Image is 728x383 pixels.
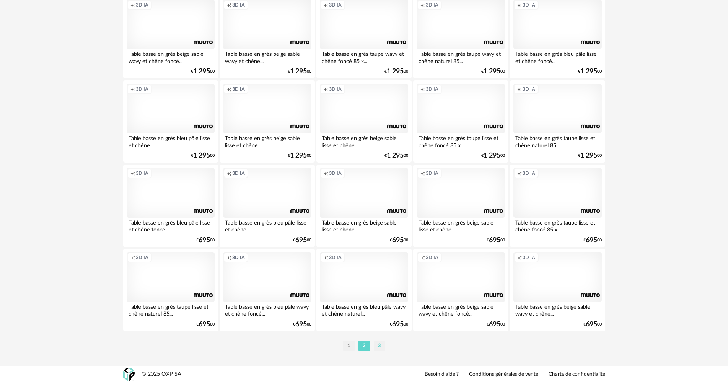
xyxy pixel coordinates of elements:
[583,238,602,243] div: € 00
[223,133,311,148] div: Table basse en grès beige sable lisse et chêne...
[374,341,385,351] li: 3
[417,302,505,317] div: Table basse en grès beige sable wavy et chêne foncé...
[127,133,215,148] div: Table basse en grès bleu pâle lisse et chêne...
[523,2,535,8] span: 3D IA
[196,238,215,243] div: € 00
[320,218,408,233] div: Table basse en grès beige sable lisse et chêne...
[130,86,135,92] span: Creation icon
[130,2,135,8] span: Creation icon
[290,69,307,74] span: 1 295
[293,322,311,327] div: € 00
[232,254,245,261] span: 3D IA
[489,322,500,327] span: 695
[481,69,505,74] div: € 00
[517,86,522,92] span: Creation icon
[199,322,210,327] span: 695
[426,254,438,261] span: 3D IA
[384,153,408,158] div: € 00
[517,254,522,261] span: Creation icon
[417,218,505,233] div: Table basse en grès beige sable lisse et chêne...
[510,165,605,247] a: Creation icon 3D IA Table basse en grès taupe lisse et chêne foncé 85 x... €69500
[426,170,438,176] span: 3D IA
[220,249,314,331] a: Creation icon 3D IA Table basse en grès bleu pâle wavy et chêne foncé... €69500
[426,86,438,92] span: 3D IA
[580,69,597,74] span: 1 295
[413,80,508,163] a: Creation icon 3D IA Table basse en grès taupe lisse et chêne foncé 85 x... €1 29500
[417,133,505,148] div: Table basse en grès taupe lisse et chêne foncé 85 x...
[295,238,307,243] span: 695
[481,153,505,158] div: € 00
[290,153,307,158] span: 1 295
[578,153,602,158] div: € 00
[517,170,522,176] span: Creation icon
[316,165,411,247] a: Creation icon 3D IA Table basse en grès beige sable lisse et chêne... €69500
[324,170,328,176] span: Creation icon
[316,249,411,331] a: Creation icon 3D IA Table basse en grès bleu pâle wavy et chêne naturel... €69500
[227,254,231,261] span: Creation icon
[324,254,328,261] span: Creation icon
[127,49,215,64] div: Table basse en grès beige sable wavy et chêne foncé...
[223,302,311,317] div: Table basse en grès bleu pâle wavy et chêne foncé...
[469,371,538,378] a: Conditions générales de vente
[484,69,500,74] span: 1 295
[513,302,601,317] div: Table basse en grès beige sable wavy et chêne...
[392,322,404,327] span: 695
[387,69,404,74] span: 1 295
[420,254,425,261] span: Creation icon
[288,69,311,74] div: € 00
[232,86,245,92] span: 3D IA
[487,238,505,243] div: € 00
[196,322,215,327] div: € 00
[425,371,459,378] a: Besoin d'aide ?
[426,2,438,8] span: 3D IA
[223,49,311,64] div: Table basse en grès beige sable wavy et chêne...
[513,218,601,233] div: Table basse en grès taupe lisse et chêne foncé 85 x...
[420,2,425,8] span: Creation icon
[191,153,215,158] div: € 00
[549,371,605,378] a: Charte de confidentialité
[387,153,404,158] span: 1 295
[136,170,148,176] span: 3D IA
[127,302,215,317] div: Table basse en grès taupe lisse et chêne naturel 85...
[295,322,307,327] span: 695
[293,238,311,243] div: € 00
[343,341,355,351] li: 1
[358,341,370,351] li: 2
[510,80,605,163] a: Creation icon 3D IA Table basse en grès taupe lisse et chêne naturel 85... €1 29500
[136,86,148,92] span: 3D IA
[324,86,328,92] span: Creation icon
[517,2,522,8] span: Creation icon
[220,165,314,247] a: Creation icon 3D IA Table basse en grès bleu pâle lisse et chêne... €69500
[384,69,408,74] div: € 00
[324,2,328,8] span: Creation icon
[586,238,597,243] span: 695
[390,322,408,327] div: € 00
[232,170,245,176] span: 3D IA
[329,254,342,261] span: 3D IA
[227,2,231,8] span: Creation icon
[523,86,535,92] span: 3D IA
[580,153,597,158] span: 1 295
[123,368,135,381] img: OXP
[320,133,408,148] div: Table basse en grès beige sable lisse et chêne...
[136,2,148,8] span: 3D IA
[329,86,342,92] span: 3D IA
[523,170,535,176] span: 3D IA
[288,153,311,158] div: € 00
[193,153,210,158] span: 1 295
[510,249,605,331] a: Creation icon 3D IA Table basse en grès beige sable wavy et chêne... €69500
[513,133,601,148] div: Table basse en grès taupe lisse et chêne naturel 85...
[223,218,311,233] div: Table basse en grès bleu pâle lisse et chêne...
[220,80,314,163] a: Creation icon 3D IA Table basse en grès beige sable lisse et chêne... €1 29500
[123,249,218,331] a: Creation icon 3D IA Table basse en grès taupe lisse et chêne naturel 85... €69500
[123,165,218,247] a: Creation icon 3D IA Table basse en grès bleu pâle lisse et chêne foncé... €69500
[513,49,601,64] div: Table basse en grès bleu pâle lisse et chêne foncé...
[136,254,148,261] span: 3D IA
[420,170,425,176] span: Creation icon
[191,69,215,74] div: € 00
[316,80,411,163] a: Creation icon 3D IA Table basse en grès beige sable lisse et chêne... €1 29500
[420,86,425,92] span: Creation icon
[392,238,404,243] span: 695
[523,254,535,261] span: 3D IA
[130,170,135,176] span: Creation icon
